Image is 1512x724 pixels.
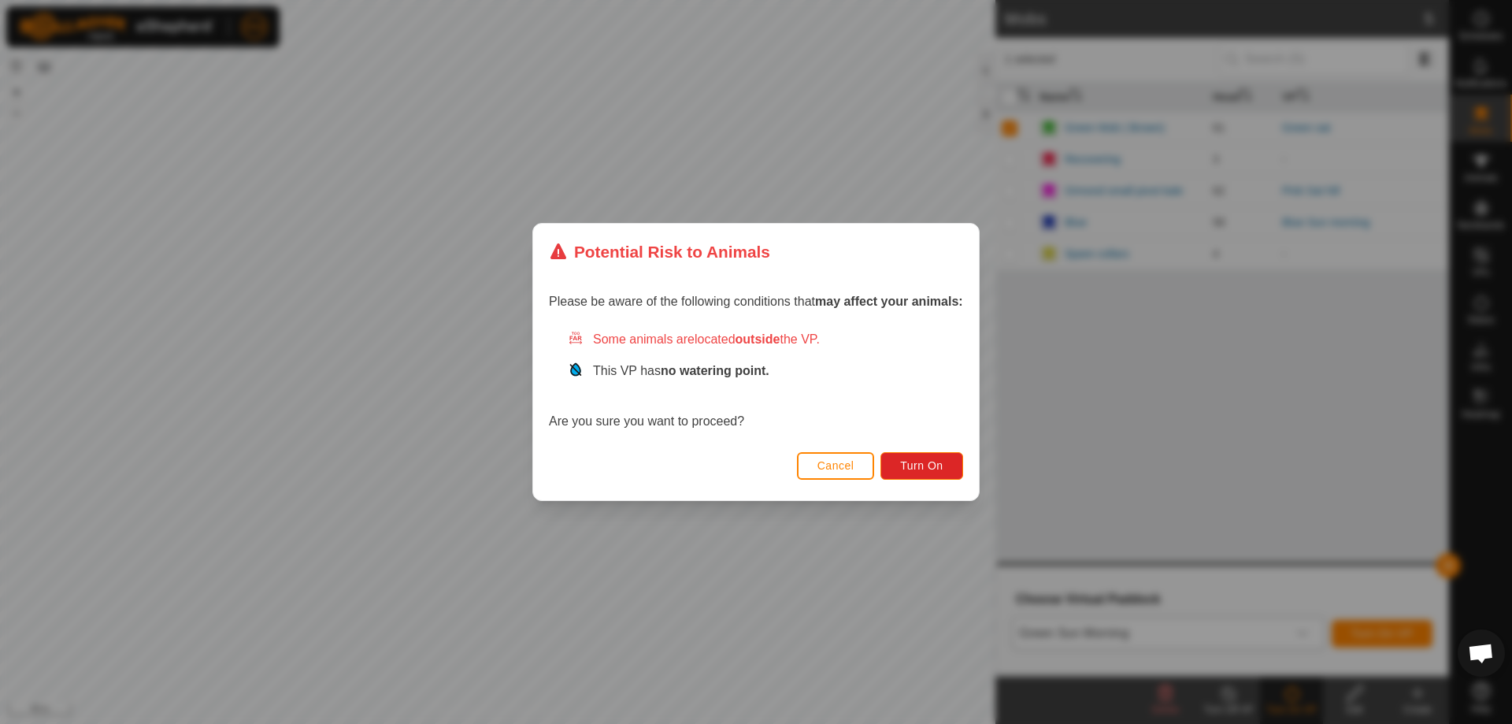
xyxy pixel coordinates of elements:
[549,239,770,264] div: Potential Risk to Animals
[549,295,963,308] span: Please be aware of the following conditions that
[593,364,769,377] span: This VP has
[736,332,780,346] strong: outside
[1458,629,1505,677] div: Open chat
[797,452,875,480] button: Cancel
[815,295,963,308] strong: may affect your animals:
[661,364,769,377] strong: no watering point.
[901,459,943,472] span: Turn On
[568,330,963,349] div: Some animals are
[817,459,854,472] span: Cancel
[695,332,820,346] span: located the VP.
[881,452,963,480] button: Turn On
[549,330,963,431] div: Are you sure you want to proceed?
